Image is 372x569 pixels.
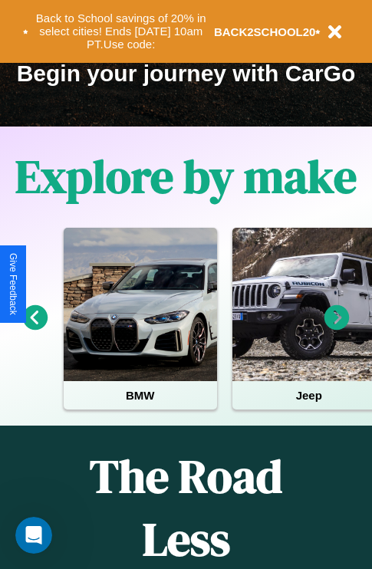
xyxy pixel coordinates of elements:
iframe: Intercom live chat [15,517,52,554]
div: Give Feedback [8,253,18,315]
h4: BMW [64,381,217,409]
b: BACK2SCHOOL20 [214,25,316,38]
button: Back to School savings of 20% in select cities! Ends [DATE] 10am PT.Use code: [28,8,214,55]
h1: Explore by make [15,145,357,208]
